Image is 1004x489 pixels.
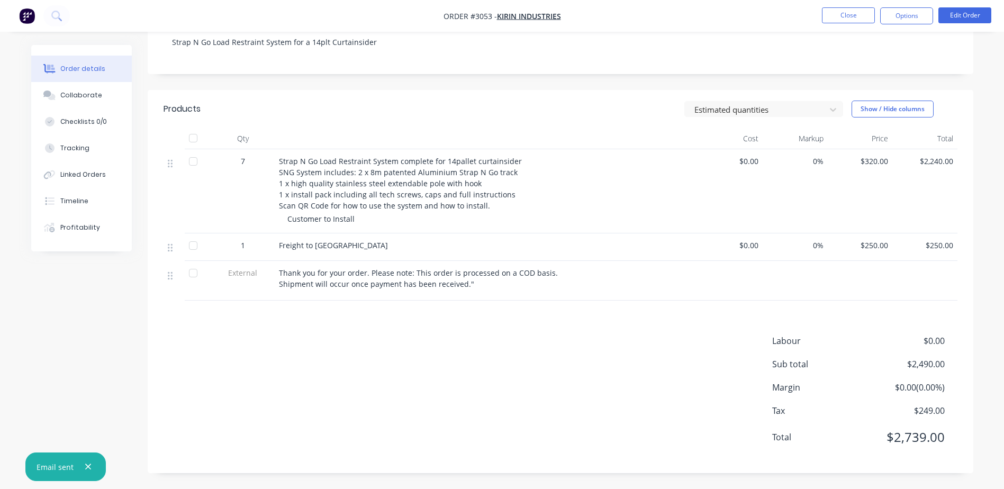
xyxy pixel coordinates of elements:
div: Linked Orders [60,170,106,179]
span: Order #3053 - [444,11,497,21]
div: Products [164,103,201,115]
div: Total [892,128,957,149]
button: Close [822,7,875,23]
button: Profitability [31,214,132,241]
span: $2,240.00 [897,156,953,167]
button: Linked Orders [31,161,132,188]
span: $0.00 [702,156,759,167]
button: Collaborate [31,82,132,108]
div: Price [828,128,893,149]
span: $0.00 ( 0.00 %) [866,381,944,394]
button: Order details [31,56,132,82]
span: 0% [767,156,824,167]
img: Factory [19,8,35,24]
div: Checklists 0/0 [60,117,107,126]
span: 0% [767,240,824,251]
span: Labour [772,334,866,347]
div: Order details [60,64,105,74]
span: Total [772,431,866,443]
button: Checklists 0/0 [31,108,132,135]
span: Sub total [772,358,866,370]
span: $0.00 [866,334,944,347]
span: External [215,267,270,278]
button: Tracking [31,135,132,161]
button: Timeline [31,188,132,214]
span: $249.00 [866,404,944,417]
span: 1 [241,240,245,251]
div: Strap N Go Load Restraint System for a 14plt Curtainsider [164,26,957,58]
button: Edit Order [938,7,991,23]
span: Strap N Go Load Restraint System complete for 14pallet curtainsider SNG System includes: 2 x 8m p... [279,156,524,211]
button: Show / Hide columns [852,101,934,117]
span: $2,490.00 [866,358,944,370]
span: $250.00 [832,240,889,251]
span: $250.00 [897,240,953,251]
div: Qty [211,128,275,149]
span: Thank you for your order. Please note: This order is processed on a COD basis. Shipment will occu... [279,268,560,289]
span: Customer to Install [287,214,355,224]
span: Tax [772,404,866,417]
span: $0.00 [702,240,759,251]
a: Kirin Industries [497,11,561,21]
span: 7 [241,156,245,167]
span: $2,739.00 [866,428,944,447]
div: Email sent [37,461,74,473]
span: Margin [772,381,866,394]
span: Freight to [GEOGRAPHIC_DATA] [279,240,388,250]
div: Timeline [60,196,88,206]
span: $320.00 [832,156,889,167]
div: Cost [698,128,763,149]
div: Tracking [60,143,89,153]
div: Collaborate [60,90,102,100]
div: Profitability [60,223,100,232]
div: Markup [763,128,828,149]
button: Options [880,7,933,24]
